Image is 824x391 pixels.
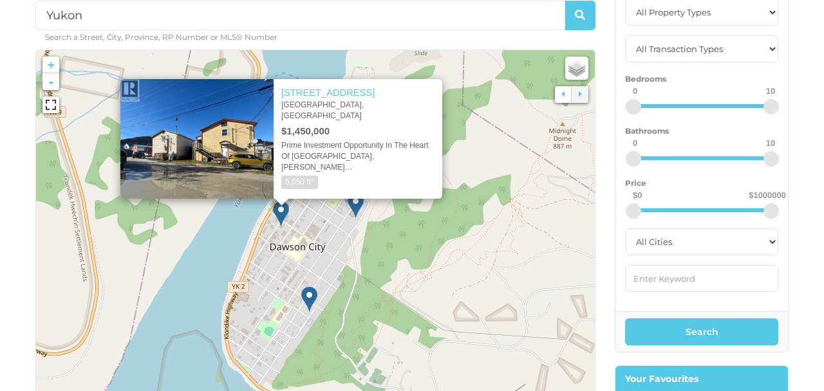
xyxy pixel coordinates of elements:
[281,100,436,122] div: [GEOGRAPHIC_DATA], [GEOGRAPHIC_DATA]
[42,96,59,113] a: View Fullscreen
[45,32,277,42] small: Search a Street, City, Province, RP Number or MLS® Number
[766,87,775,95] div: 10
[301,286,317,313] img: marker-icon-default.png
[625,74,666,84] small: Bedrooms
[42,73,59,90] a: -
[749,191,786,199] div: $1000000
[42,57,59,73] a: +
[766,139,775,147] div: 10
[281,124,436,138] div: $1,450,000
[273,201,289,227] img: marker-icon-default.png
[633,191,642,199] div: $0
[625,318,778,345] button: Search
[311,177,314,183] sup: 2
[625,126,669,136] small: Bathrooms
[625,373,698,385] strong: Your Favourites
[625,178,646,188] small: Price
[633,139,637,147] div: 0
[633,87,637,95] div: 0
[281,140,436,172] div: Prime Investment Opportunity In The Heart Of [GEOGRAPHIC_DATA], [PERSON_NAME]…
[281,87,375,98] a: [STREET_ADDRESS]
[281,176,318,189] span: 5,050 ft
[625,265,778,292] input: Enter Keyword
[565,57,588,80] a: Layers
[120,79,274,199] img: 978 2ND AVENUE, 978 2ND AVENUE, Yukon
